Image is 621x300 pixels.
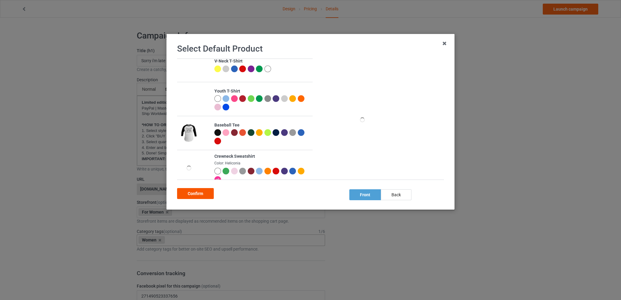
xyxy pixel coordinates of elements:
[177,43,444,54] h1: Select Default Product
[264,95,271,102] img: heather_texture.png
[349,189,381,200] div: front
[214,88,309,94] div: Youth T-Shirt
[381,189,411,200] div: back
[214,58,309,64] div: V-Neck T-Shirt
[177,188,214,199] div: Confirm
[214,161,309,166] div: Color: Heliconia
[214,153,309,160] div: Crewneck Sweatshirt
[289,129,296,136] img: heather_texture.png
[214,122,309,128] div: Baseball Tee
